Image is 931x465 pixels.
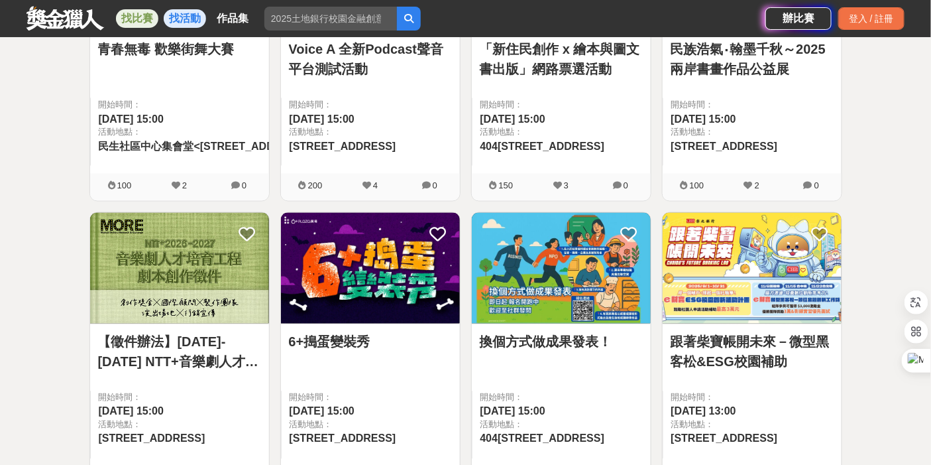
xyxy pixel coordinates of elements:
[99,391,261,405] span: 開始時間：
[480,406,545,417] span: [DATE] 15:00
[671,141,778,152] span: [STREET_ADDRESS]
[290,391,452,405] span: 開始時間：
[290,98,452,111] span: 開始時間：
[480,391,643,405] span: 開始時間：
[671,419,834,432] span: 活動地點：
[480,419,643,432] span: 活動地點：
[480,113,545,125] span: [DATE] 15:00
[99,433,205,444] span: [STREET_ADDRESS]
[480,125,643,139] span: 活動地點：
[480,98,643,111] span: 開始時間：
[211,9,254,28] a: 作品集
[90,213,269,324] img: Cover Image
[289,332,452,352] a: 6+搗蛋變裝秀
[671,433,778,444] span: [STREET_ADDRESS]
[671,113,736,125] span: [DATE] 15:00
[765,7,832,30] a: 辦比賽
[99,125,313,139] span: 活動地點：
[164,9,206,28] a: 找活動
[480,433,605,444] span: 404[STREET_ADDRESS]
[281,213,460,324] img: Cover Image
[290,433,396,444] span: [STREET_ADDRESS]
[480,39,643,79] a: 「新住民創作 x 繪本與圖文書出版」網路票選活動
[499,181,514,191] span: 150
[671,125,834,139] span: 活動地點：
[671,39,834,79] a: 民族浩氣‧翰墨千秋～2025兩岸書畫作品公益展
[290,125,452,139] span: 活動地點：
[480,332,643,352] a: 換個方式做成果發表！
[690,181,704,191] span: 100
[472,213,651,324] img: Cover Image
[671,391,834,405] span: 開始時間：
[290,113,355,125] span: [DATE] 15:00
[264,7,397,31] input: 2025土地銀行校園金融創意挑戰賽：從你出發 開啟智慧金融新頁
[624,181,628,191] span: 0
[98,332,261,372] a: 【徵件辦法】[DATE]-[DATE] NTT+音樂劇人才培育工程｜ 即日起收件至[DATE]
[755,181,759,191] span: 2
[663,213,842,324] img: Cover Image
[99,419,261,432] span: 活動地點：
[373,181,378,191] span: 4
[308,181,323,191] span: 200
[814,181,819,191] span: 0
[289,39,452,79] a: Voice A 全新Podcast聲音平台測試活動
[671,98,834,111] span: 開始時間：
[290,406,355,417] span: [DATE] 15:00
[480,141,605,152] span: 404[STREET_ADDRESS]
[99,406,164,417] span: [DATE] 15:00
[671,406,736,417] span: [DATE] 13:00
[116,9,158,28] a: 找比賽
[838,7,904,30] div: 登入 / 註冊
[99,141,313,152] span: 民生社區中心集會堂<[STREET_ADDRESS]>
[98,39,261,59] a: 青春無毒 歡樂街舞大賽
[433,181,437,191] span: 0
[290,419,452,432] span: 活動地點：
[564,181,569,191] span: 3
[242,181,246,191] span: 0
[182,181,187,191] span: 2
[117,181,132,191] span: 100
[99,113,164,125] span: [DATE] 15:00
[99,98,261,111] span: 開始時間：
[671,332,834,372] a: 跟著柴寶帳開未來－微型黑客松&ESG校園補助
[290,141,396,152] span: [STREET_ADDRESS]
